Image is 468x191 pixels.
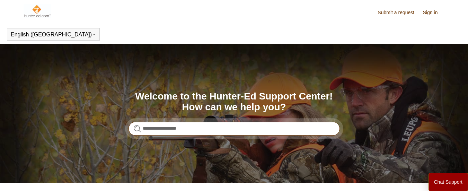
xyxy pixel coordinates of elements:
a: Submit a request [378,9,421,16]
input: Search [129,122,340,136]
button: English ([GEOGRAPHIC_DATA]) [11,32,96,38]
h1: Welcome to the Hunter-Ed Support Center! How can we help you? [129,91,340,113]
a: Sign in [423,9,445,16]
img: Hunter-Ed Help Center home page [24,4,52,18]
